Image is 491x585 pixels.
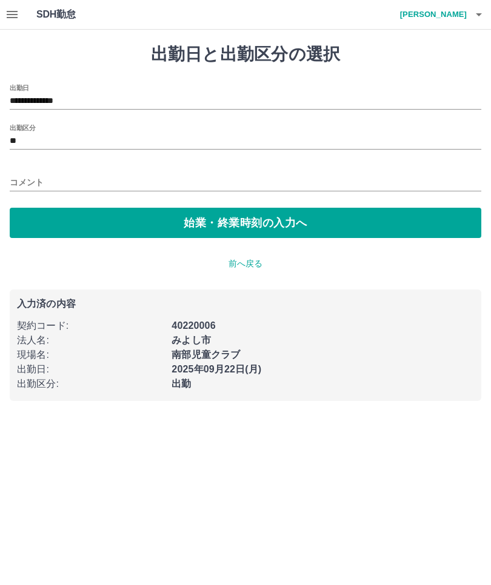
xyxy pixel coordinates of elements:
[17,377,164,391] p: 出勤区分 :
[17,333,164,348] p: 法人名 :
[17,319,164,333] p: 契約コード :
[172,335,211,345] b: みよし市
[17,348,164,362] p: 現場名 :
[10,44,481,65] h1: 出勤日と出勤区分の選択
[10,83,29,92] label: 出勤日
[10,257,481,270] p: 前へ戻る
[172,349,240,360] b: 南部児童クラブ
[10,208,481,238] button: 始業・終業時刻の入力へ
[172,364,261,374] b: 2025年09月22日(月)
[17,299,474,309] p: 入力済の内容
[10,123,35,132] label: 出勤区分
[17,362,164,377] p: 出勤日 :
[172,378,191,389] b: 出勤
[172,320,215,331] b: 40220006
